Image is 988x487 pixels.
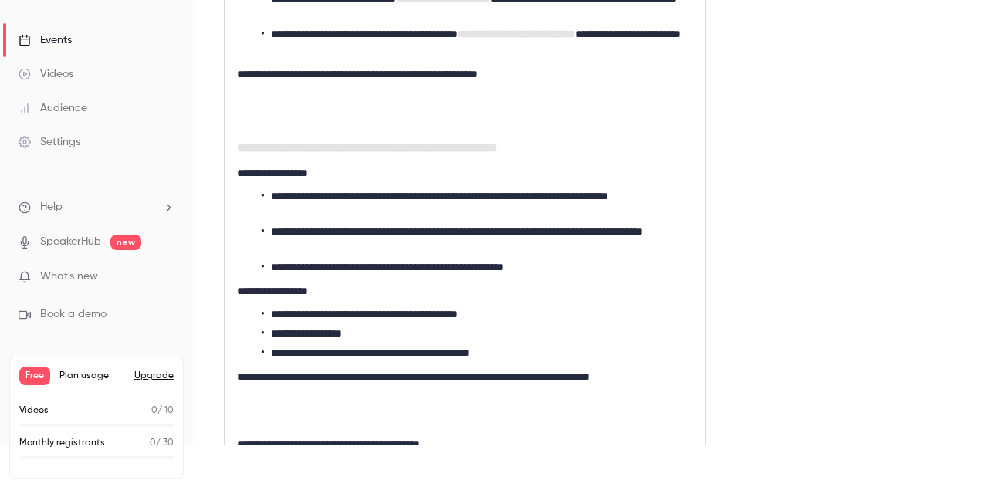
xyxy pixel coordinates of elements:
div: Videos [19,66,73,82]
a: SpeakerHub [40,234,101,250]
span: Plan usage [59,370,125,382]
span: Free [19,367,50,385]
div: Settings [19,134,80,150]
span: Help [40,199,63,215]
span: 0 [150,438,156,448]
div: Audience [19,100,87,116]
button: Upgrade [134,370,174,382]
iframe: Noticeable Trigger [156,270,174,284]
span: new [110,235,141,250]
li: help-dropdown-opener [19,199,174,215]
span: 0 [151,406,157,415]
p: Videos [19,404,49,418]
span: What's new [40,269,98,285]
p: / 30 [150,436,174,450]
div: Events [19,32,72,48]
p: Monthly registrants [19,436,105,450]
p: / 10 [151,404,174,418]
span: Book a demo [40,306,107,323]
